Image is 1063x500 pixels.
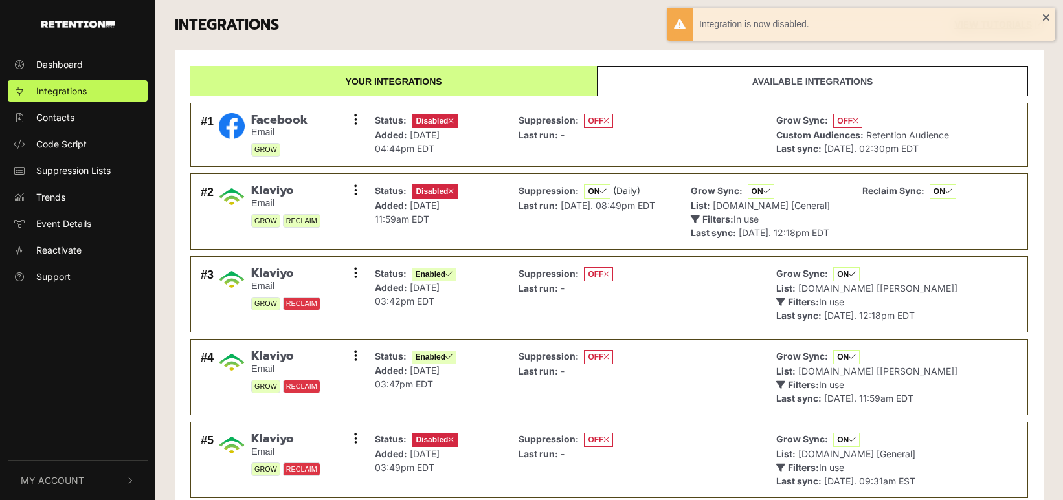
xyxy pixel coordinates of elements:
[412,433,458,447] span: Disabled
[519,351,579,362] strong: Suppression:
[561,283,565,294] span: -
[613,185,640,196] span: (Daily)
[798,283,957,294] span: [DOMAIN_NAME] [[PERSON_NAME]]
[930,184,956,199] span: ON
[519,114,579,125] strong: Suppression:
[251,446,320,457] small: Email
[788,296,819,307] strong: Filters:
[36,243,82,257] span: Reactivate
[788,379,819,390] strong: Filters:
[691,185,743,196] strong: Grow Sync:
[584,184,610,199] span: ON
[412,114,458,128] span: Disabled
[375,448,407,459] strong: Added:
[201,113,214,157] div: #1
[776,433,828,444] strong: Grow Sync:
[8,461,148,500] button: My Account
[251,127,308,138] small: Email
[776,295,957,309] p: In use
[702,213,733,224] strong: Filters:
[824,143,919,154] span: [DATE]. 02:30pm EDT
[584,433,613,447] span: OFF
[833,267,860,281] span: ON
[691,212,830,226] p: In use
[776,378,957,391] p: In use
[713,200,830,211] span: [DOMAIN_NAME] [General]
[251,214,280,228] span: GROW
[375,114,407,125] strong: Status:
[251,432,320,446] span: Klaviyo
[201,266,214,322] div: #3
[8,133,148,155] a: Code Script
[776,268,828,279] strong: Grow Sync:
[251,184,320,198] span: Klaviyo
[519,185,579,196] strong: Suppression:
[776,393,822,404] strong: Last sync:
[8,160,148,181] a: Suppression Lists
[8,186,148,208] a: Trends
[8,266,148,287] a: Support
[776,365,796,376] strong: List:
[201,184,214,239] div: #2
[283,297,320,310] span: RECLAIM
[201,349,214,405] div: #4
[375,129,440,154] span: [DATE] 04:44pm EDT
[776,143,822,154] strong: Last sync:
[251,266,320,281] span: Klaviyo
[798,365,957,376] span: [DOMAIN_NAME] [[PERSON_NAME]]
[21,473,84,487] span: My Account
[251,297,280,310] span: GROW
[251,143,280,157] span: GROW
[375,351,407,362] strong: Status:
[375,268,407,279] strong: Status:
[283,462,320,476] span: RECLAIM
[375,129,407,140] strong: Added:
[201,432,214,488] div: #5
[8,54,148,75] a: Dashboard
[788,462,819,473] strong: Filters:
[412,351,456,364] span: Enabled
[519,433,579,444] strong: Suppression:
[776,283,796,294] strong: List:
[699,17,1042,31] div: Integration is now disabled.
[375,433,407,444] strong: Status:
[519,268,579,279] strong: Suppression:
[776,129,864,140] strong: Custom Audiences:
[375,185,407,196] strong: Status:
[375,282,407,293] strong: Added:
[36,217,91,230] span: Event Details
[283,214,320,228] span: RECLAIM
[251,113,308,127] span: Facebook
[251,380,280,393] span: GROW
[519,365,558,376] strong: Last run:
[561,448,565,459] span: -
[219,113,245,139] img: Facebook
[798,448,915,459] span: [DOMAIN_NAME] [General]
[776,310,822,321] strong: Last sync:
[375,365,407,376] strong: Added:
[833,350,860,364] span: ON
[412,184,458,199] span: Disabled
[36,164,111,177] span: Suppression Lists
[776,461,915,474] p: In use
[691,227,736,238] strong: Last sync:
[8,80,148,102] a: Integrations
[251,281,320,292] small: Email
[412,268,456,281] span: Enabled
[251,349,320,364] span: Klaviyo
[561,129,565,140] span: -
[862,185,924,196] strong: Reclaim Sync:
[584,114,613,128] span: OFF
[833,433,860,447] span: ON
[251,462,280,476] span: GROW
[776,475,822,486] strong: Last sync:
[175,16,279,34] h3: INTEGRATIONS
[824,393,913,404] span: [DATE]. 11:59am EDT
[190,66,597,96] a: Your integrations
[8,107,148,128] a: Contacts
[375,200,407,211] strong: Added:
[691,200,710,211] strong: List:
[219,266,245,292] img: Klaviyo
[219,349,245,375] img: Klaviyo
[519,200,558,211] strong: Last run:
